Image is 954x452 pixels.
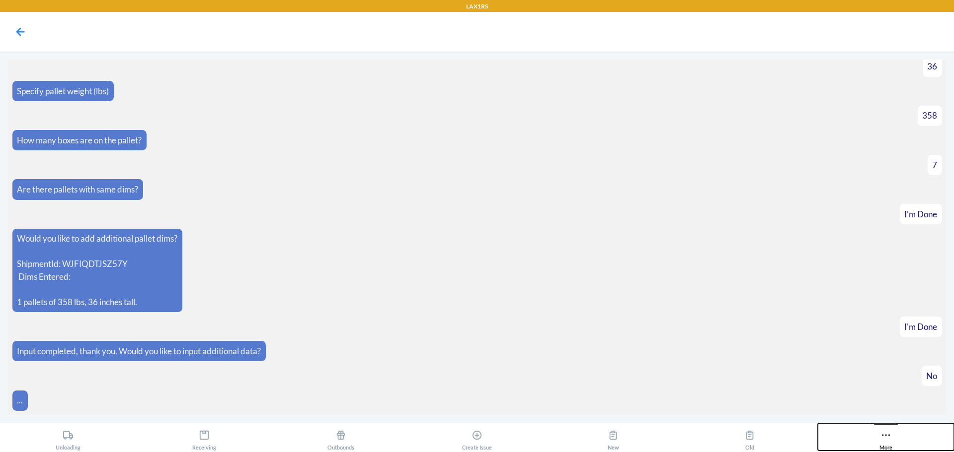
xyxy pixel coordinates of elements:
span: ... [17,395,23,405]
p: How many boxes are on the pallet? [17,134,142,147]
p: 1 pallets of 358 lbs, 36 inches tall. [17,296,177,309]
p: LAX1RS [466,2,488,11]
button: More [818,423,954,451]
button: Receiving [136,423,272,451]
div: Outbounds [327,426,354,451]
div: More [879,426,892,451]
div: New [608,426,619,451]
p: Specify pallet weight (lbs) [17,85,109,98]
span: I'm Done [904,322,937,332]
span: I'm Done [904,209,937,219]
div: Create Issue [462,426,492,451]
div: Old [744,426,755,451]
p: Input completed, thank you. Would you like to input additional data? [17,345,261,358]
span: 358 [922,110,937,121]
p: Are there pallets with same dims? [17,183,138,196]
p: ShipmentId: WJFIQDTJSZ57Y Dims Entered: [17,258,177,283]
div: Unloading [56,426,80,451]
button: Outbounds [273,423,409,451]
p: Would you like to add additional pallet dims? [17,232,177,245]
span: 7 [932,160,937,170]
button: New [545,423,681,451]
span: 36 [927,61,937,71]
button: Old [681,423,817,451]
button: Create Issue [409,423,545,451]
div: Receiving [192,426,216,451]
span: No [926,371,937,381]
